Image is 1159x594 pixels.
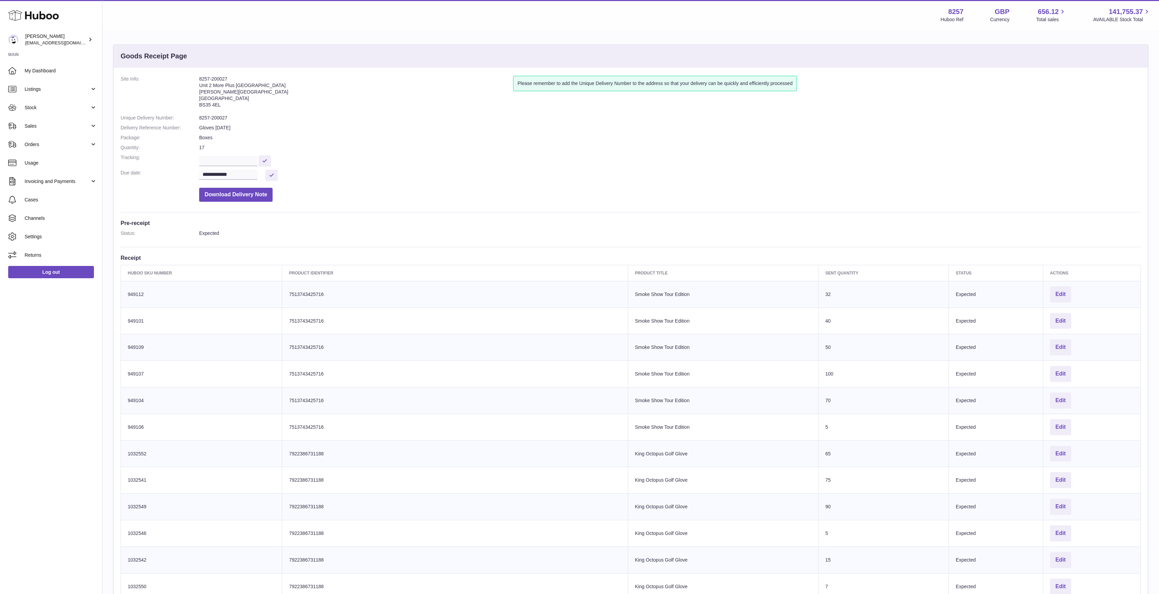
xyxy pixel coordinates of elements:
td: Expected [949,387,1043,414]
dt: Quantity: [121,144,199,151]
td: Expected [949,520,1043,547]
th: Status [949,265,1043,281]
dd: 8257-200027 [199,115,1141,121]
button: Edit [1050,472,1071,488]
th: Sent Quantity [818,265,949,281]
a: 656.12 Total sales [1036,7,1066,23]
img: don@skinsgolf.com [8,34,18,45]
dd: Expected [199,230,1141,237]
button: Edit [1050,419,1071,435]
td: 7513743425716 [282,361,628,387]
td: 1032542 [121,547,282,573]
td: King Octopus Golf Glove [628,494,818,520]
td: Expected [949,547,1043,573]
td: 7922386731188 [282,494,628,520]
button: Edit [1050,339,1071,355]
td: 949112 [121,281,282,308]
h3: Receipt [121,254,1141,261]
td: 15 [818,547,949,573]
td: 949106 [121,414,282,440]
td: King Octopus Golf Glove [628,440,818,467]
div: [PERSON_NAME] [25,33,87,46]
span: Stock [25,104,90,111]
dt: Unique Delivery Number: [121,115,199,121]
td: Smoke Show Tour Edition [628,414,818,440]
span: Channels [25,215,97,222]
th: Huboo SKU Number [121,265,282,281]
th: Product title [628,265,818,281]
td: King Octopus Golf Glove [628,467,818,494]
td: 7513743425716 [282,334,628,361]
td: Expected [949,281,1043,308]
span: Sales [25,123,90,129]
span: Orders [25,141,90,148]
td: 40 [818,308,949,334]
td: 75 [818,467,949,494]
td: Expected [949,440,1043,467]
div: Please remember to add the Unique Delivery Number to the address so that your delivery can be qui... [513,76,797,91]
span: Usage [25,160,97,166]
a: 141,755.37 AVAILABLE Stock Total [1093,7,1151,23]
td: 70 [818,387,949,414]
span: Total sales [1036,16,1066,23]
span: 656.12 [1038,7,1059,16]
td: Smoke Show Tour Edition [628,281,818,308]
div: Huboo Ref [941,16,964,23]
td: 1032541 [121,467,282,494]
button: Edit [1050,552,1071,568]
span: Listings [25,86,90,93]
td: 100 [818,361,949,387]
dt: Site Info: [121,76,199,111]
strong: GBP [995,7,1009,16]
dt: Package: [121,135,199,141]
td: 7513743425716 [282,281,628,308]
button: Edit [1050,366,1071,382]
span: Settings [25,234,97,240]
td: 7513743425716 [282,387,628,414]
td: Smoke Show Tour Edition [628,361,818,387]
th: Actions [1043,265,1141,281]
td: Smoke Show Tour Edition [628,387,818,414]
dt: Delivery Reference Number: [121,125,199,131]
td: Expected [949,361,1043,387]
td: Expected [949,334,1043,361]
h3: Pre-receipt [121,219,1141,227]
td: 65 [818,440,949,467]
button: Edit [1050,313,1071,329]
td: 90 [818,494,949,520]
dd: Boxes [199,135,1141,141]
button: Edit [1050,286,1071,302]
td: Expected [949,494,1043,520]
div: Currency [990,16,1010,23]
td: 949109 [121,334,282,361]
dt: Status: [121,230,199,237]
dd: Gloves [DATE] [199,125,1141,131]
span: Cases [25,197,97,203]
td: 7922386731188 [282,440,628,467]
dd: 17 [199,144,1141,151]
address: 8257-200027 Unit 2 More Plus [GEOGRAPHIC_DATA] [PERSON_NAME][GEOGRAPHIC_DATA] [GEOGRAPHIC_DATA] B... [199,76,513,111]
strong: 8257 [948,7,964,16]
dt: Tracking: [121,154,199,166]
td: 5 [818,414,949,440]
td: 5 [818,520,949,547]
td: Expected [949,414,1043,440]
button: Edit [1050,525,1071,541]
span: My Dashboard [25,68,97,74]
td: King Octopus Golf Glove [628,547,818,573]
td: Smoke Show Tour Edition [628,334,818,361]
td: 7513743425716 [282,308,628,334]
th: Product Identifier [282,265,628,281]
span: AVAILABLE Stock Total [1093,16,1151,23]
td: 7922386731188 [282,547,628,573]
td: 7513743425716 [282,414,628,440]
td: 1032549 [121,494,282,520]
dt: Due date: [121,170,199,181]
span: [EMAIL_ADDRESS][DOMAIN_NAME] [25,40,100,45]
td: 949107 [121,361,282,387]
span: Returns [25,252,97,258]
span: Invoicing and Payments [25,178,90,185]
td: 1032552 [121,440,282,467]
td: 1032546 [121,520,282,547]
td: 50 [818,334,949,361]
